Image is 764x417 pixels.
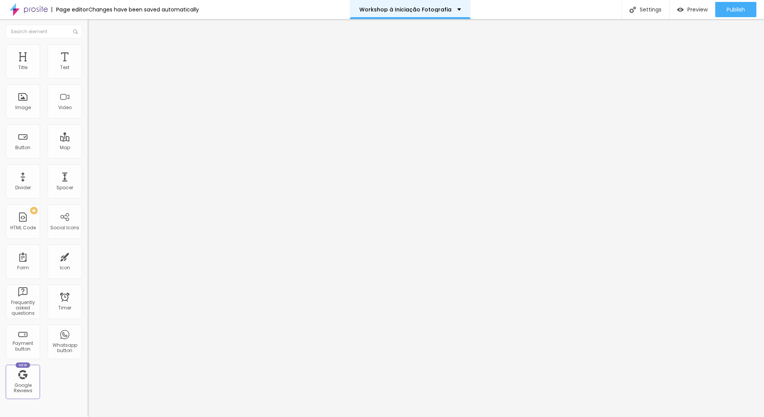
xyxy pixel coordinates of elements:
[8,341,38,352] div: Payment button
[6,25,82,39] input: Search element
[60,265,70,270] div: Icon
[677,6,684,13] img: view-1.svg
[15,185,31,190] div: Divider
[727,6,745,13] span: Publish
[715,2,756,17] button: Publish
[60,145,70,150] div: Map
[359,7,452,12] p: Workshop à Iniciação Fotografia
[670,2,715,17] button: Preview
[16,362,30,368] div: New
[73,29,78,34] img: Icone
[687,6,708,13] span: Preview
[629,6,636,13] img: Icone
[50,225,79,230] div: Social Icons
[88,7,199,12] div: Changes have been saved automatically
[17,265,29,270] div: Form
[58,105,72,110] div: Video
[15,145,30,150] div: Button
[50,343,80,354] div: Whatsapp button
[8,300,38,316] div: Frequently asked questions
[15,105,31,110] div: Image
[51,7,88,12] div: Page editor
[10,225,36,230] div: HTML Code
[18,65,27,70] div: Title
[56,185,73,190] div: Spacer
[60,65,69,70] div: Text
[58,305,71,311] div: Timer
[8,383,38,394] div: Google Reviews
[88,19,764,417] iframe: Editor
